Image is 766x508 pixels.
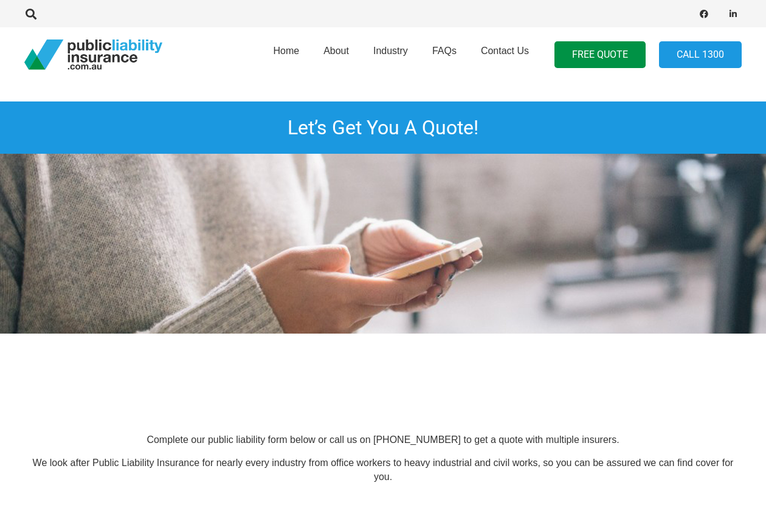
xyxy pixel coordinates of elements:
a: Industry [361,24,420,86]
span: FAQs [432,46,457,56]
img: protecsure [529,334,590,394]
a: FAQs [420,24,469,86]
span: About [323,46,349,56]
a: Facebook [695,5,713,22]
a: LinkedIn [725,5,742,22]
a: pli_logotransparent [24,39,162,70]
a: About [311,24,361,86]
a: FREE QUOTE [554,41,646,69]
a: Contact Us [469,24,541,86]
img: aig [401,334,462,394]
a: Call 1300 [659,41,742,69]
img: Vero [146,334,207,394]
span: Contact Us [481,46,529,56]
a: Home [261,24,311,86]
p: Complete our public liability form below or call us on [PHONE_NUMBER] to get a quote with multipl... [24,433,742,447]
img: steadfast [657,334,717,394]
span: Home [273,46,299,56]
span: Industry [373,46,408,56]
img: lloyds [274,334,334,394]
img: qbe [18,334,79,394]
p: We look after Public Liability Insurance for nearly every industry from office workers to heavy i... [24,456,742,484]
a: Search [19,9,43,19]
